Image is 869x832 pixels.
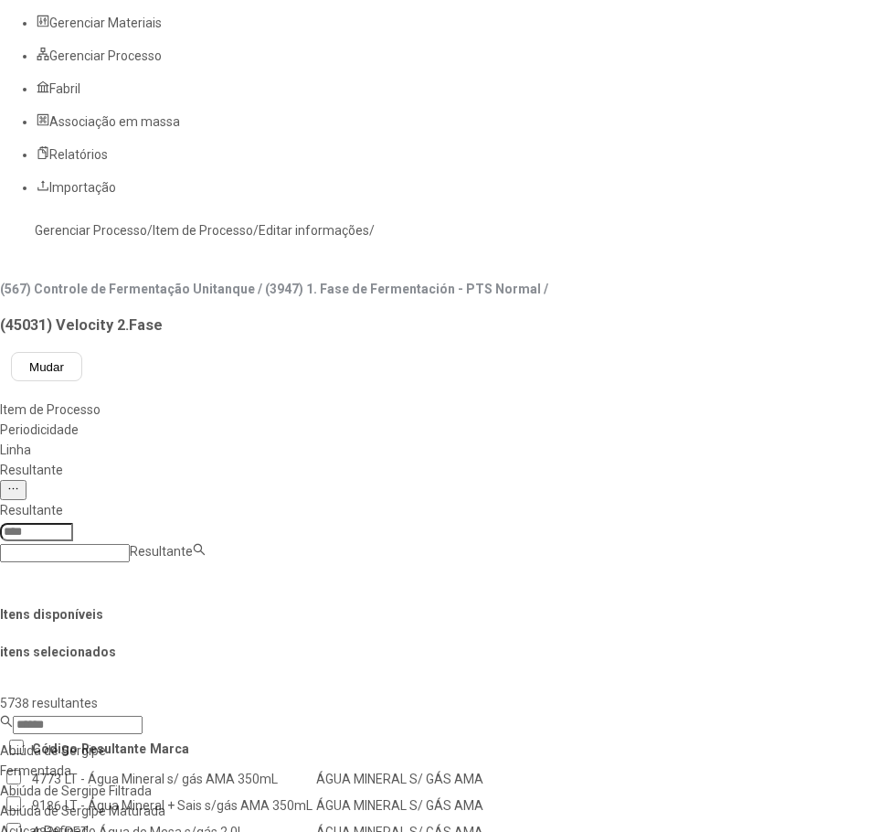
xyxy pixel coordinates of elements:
[64,766,313,791] td: LT - Água Mineral s/ gás AMA 350mL
[49,114,180,129] span: Associação em massa
[49,147,108,162] span: Relatórios
[253,223,259,238] nz-breadcrumb-separator: /
[11,352,82,381] button: Mudar
[153,223,253,238] a: Item de Processo
[29,360,64,374] span: Mudar
[49,180,116,195] span: Importação
[80,736,147,761] th: Resultante
[130,544,193,559] nz-select-placeholder: Resultante
[31,736,79,761] th: Código
[49,48,162,63] span: Gerenciar Processo
[149,736,190,761] th: Marca
[64,793,313,817] td: LT - Água Mineral + Sais s/gás AMA 350mL
[49,16,162,30] span: Gerenciar Materiais
[369,223,375,238] nz-breadcrumb-separator: /
[147,223,153,238] nz-breadcrumb-separator: /
[35,223,147,238] a: Gerenciar Processo
[315,766,494,791] td: ÁGUA MINERAL S/ GÁS AMA
[259,223,369,238] a: Editar informações
[49,81,80,96] span: Fabril
[315,793,494,817] td: ÁGUA MINERAL S/ GÁS AMA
